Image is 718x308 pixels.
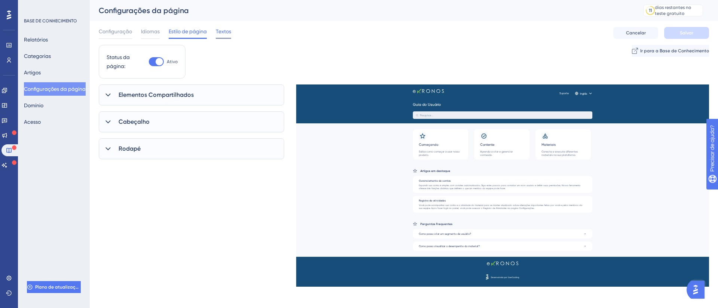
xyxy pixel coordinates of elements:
[107,54,130,69] font: Status da página:
[99,6,189,15] font: Configurações da página
[680,30,693,36] font: Salvar
[655,5,691,16] font: dias restantes no teste gratuito
[664,27,709,39] button: Salvar
[119,91,194,98] font: Elementos Compartilhados
[24,102,43,108] font: Domínio
[24,37,48,43] font: Relatórios
[119,145,141,152] font: Rodapé
[167,59,178,64] font: Ativo
[24,53,51,59] font: Categorias
[24,115,41,129] button: Acesso
[24,86,86,92] font: Configurações da página
[18,3,64,9] font: Precisar de ajuda?
[216,28,231,34] font: Textos
[640,48,709,53] font: Ir para a Base de Conhecimento
[626,30,646,36] font: Cancelar
[649,8,652,13] font: 11
[613,27,658,39] button: Cancelar
[24,49,51,63] button: Categorias
[632,45,709,57] button: Ir para a Base de Conhecimento
[24,18,77,24] font: BASE DE CONHECIMENTO
[27,281,81,293] button: Plano de atualização
[99,28,132,34] font: Configuração
[119,118,150,125] font: Cabeçalho
[24,33,48,46] button: Relatórios
[169,28,207,34] font: Estilo de página
[24,66,41,79] button: Artigos
[687,278,709,301] iframe: Iniciador do Assistente de IA do UserGuiding
[24,82,86,96] button: Configurações da página
[35,284,81,290] font: Plano de atualização
[24,70,41,76] font: Artigos
[24,99,43,112] button: Domínio
[24,119,41,125] font: Acesso
[141,28,160,34] font: Idiomas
